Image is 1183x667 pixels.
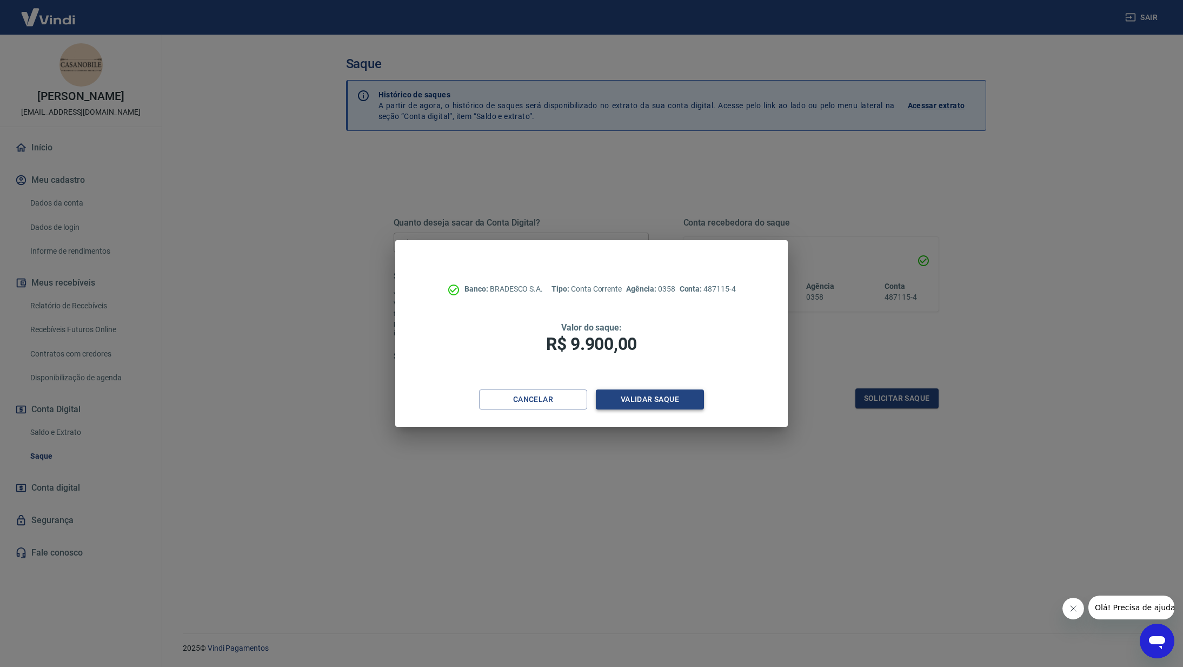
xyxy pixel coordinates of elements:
[464,283,543,295] p: BRADESCO S.A.
[551,285,571,293] span: Tipo:
[596,389,704,410] button: Validar saque
[6,8,91,16] span: Olá! Precisa de ajuda?
[464,285,490,293] span: Banco:
[479,389,587,410] button: Cancelar
[1140,624,1174,658] iframe: Button to launch messaging window
[551,283,622,295] p: Conta Corrente
[680,283,736,295] p: 487115-4
[680,285,704,293] span: Conta:
[626,283,675,295] p: 0358
[626,285,658,293] span: Agência:
[561,322,622,333] span: Valor do saque:
[546,334,637,354] span: R$ 9.900,00
[1088,596,1174,619] iframe: Message from company
[1062,598,1084,619] iframe: Close message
